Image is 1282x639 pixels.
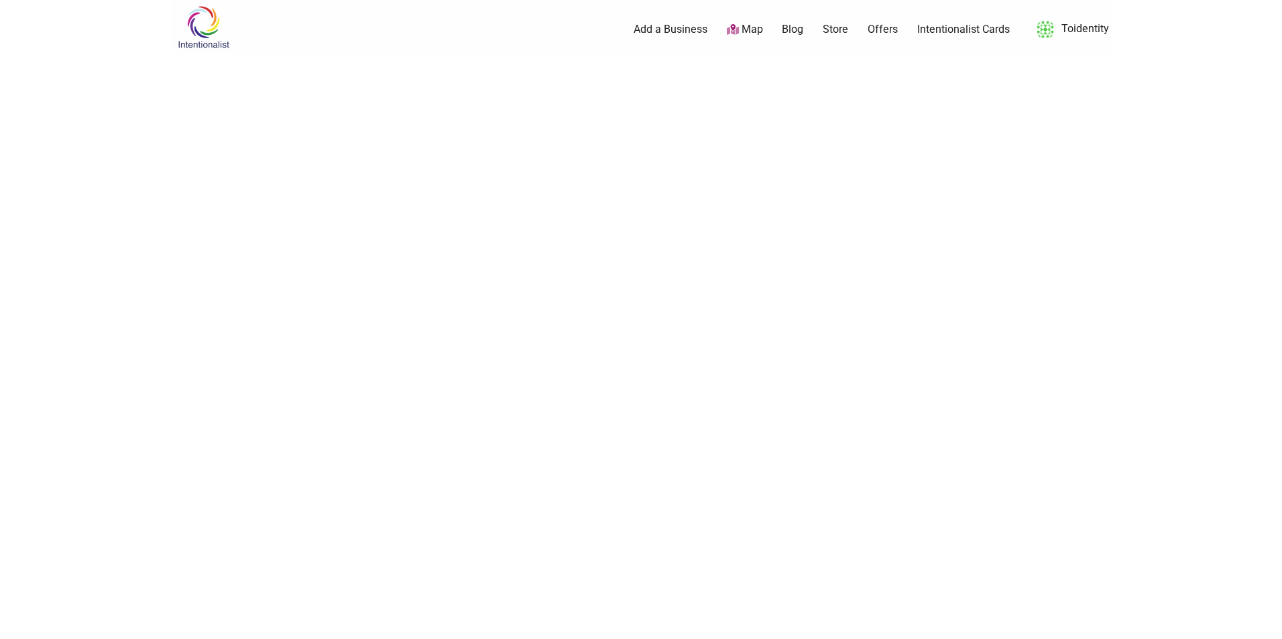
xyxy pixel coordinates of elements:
a: Blog [782,22,803,37]
a: Store [823,22,848,37]
img: Intentionalist [172,5,235,49]
a: Map [727,22,763,38]
a: Toidentity [1029,17,1109,42]
a: Offers [868,22,898,37]
a: Add a Business [634,22,707,37]
a: Intentionalist Cards [917,22,1010,37]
